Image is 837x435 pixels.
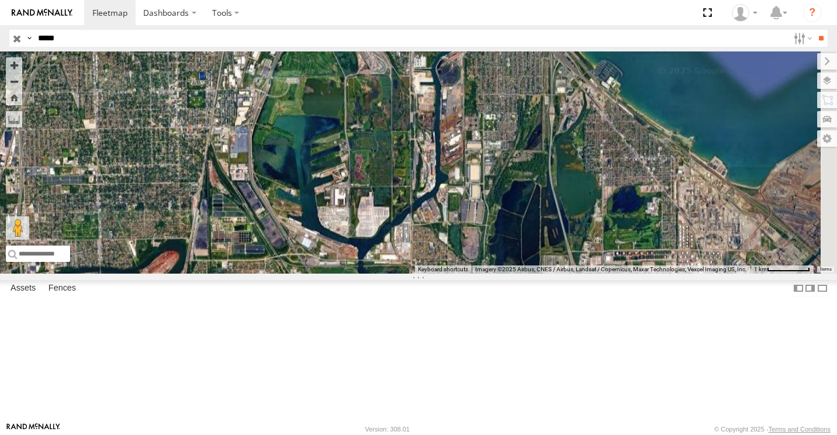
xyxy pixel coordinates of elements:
span: Imagery ©2025 Airbus, CNES / Airbus, Landsat / Copernicus, Maxar Technologies, Vexcel Imaging US,... [475,266,747,272]
button: Drag Pegman onto the map to open Street View [6,216,29,240]
button: Zoom Home [6,89,22,105]
div: © Copyright 2025 - [714,426,831,433]
i: ? [803,4,822,22]
div: Version: 308.01 [365,426,410,433]
img: rand-logo.svg [12,9,72,17]
button: Zoom in [6,57,22,73]
label: Dock Summary Table to the Left [793,280,804,297]
label: Assets [5,280,41,296]
label: Dock Summary Table to the Right [804,280,816,297]
label: Search Filter Options [789,30,814,47]
label: Measure [6,111,22,127]
a: Terms (opens in new tab) [819,267,832,272]
button: Keyboard shortcuts [418,265,468,274]
span: 1 km [754,266,767,272]
button: Map Scale: 1 km per 70 pixels [750,265,814,274]
label: Hide Summary Table [817,280,828,297]
label: Map Settings [817,130,837,147]
label: Fences [43,280,82,296]
div: Paul Withrow [728,4,762,22]
a: Terms and Conditions [769,426,831,433]
a: Visit our Website [6,423,60,435]
button: Zoom out [6,73,22,89]
label: Search Query [25,30,34,47]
